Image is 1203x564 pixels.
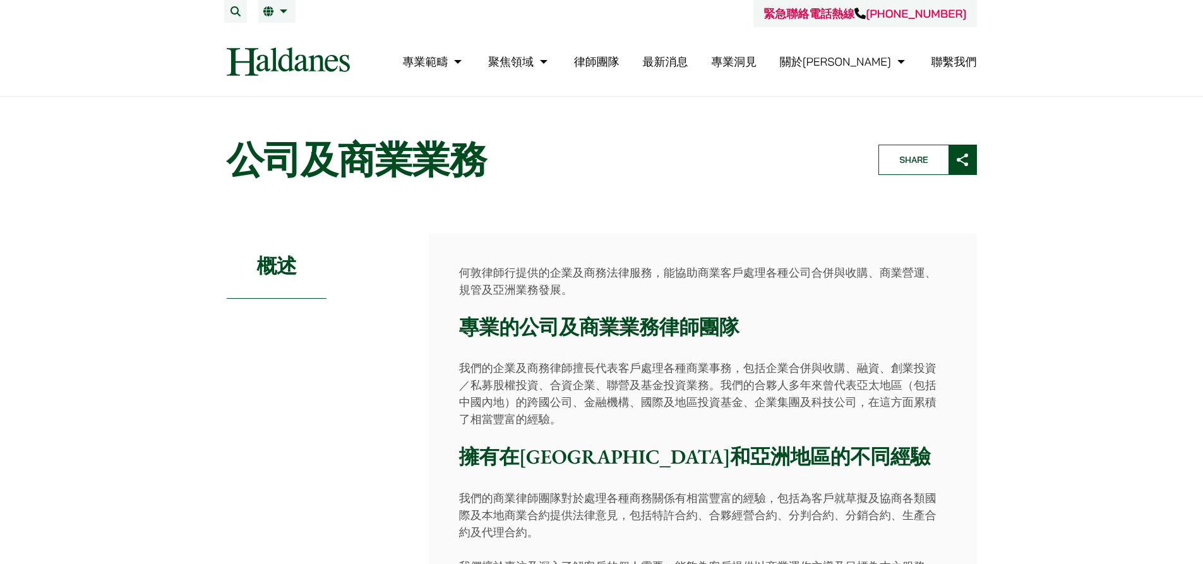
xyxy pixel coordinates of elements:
[459,489,947,541] p: 我們的商業律師團隊對於處理各種商務關係有相當豐富的經驗，包括為客戶就草擬及協商各類國際及本地商業合約提供法律意見，包括特許合約、合夥經營合約、分判合約、分銷合約、生產合約及代理合約。
[878,145,977,175] button: Share
[574,54,619,69] a: 律師團隊
[780,54,908,69] a: 關於何敦
[227,234,327,299] h2: 概述
[402,54,465,69] a: 專業範疇
[459,315,947,339] h3: 專業的公司及商業業務律師團隊
[459,264,947,298] p: 何敦律師行提供的企業及商務法律服務，能協助商業客戶處理各種公司合併與收購、商業營運、規管及亞洲業務發展。
[459,445,947,469] h3: 擁有在[GEOGRAPHIC_DATA]和亞洲地區的不同經驗
[459,359,947,428] p: 我們的企業及商務律師擅長代表客戶處理各種商業事務，包括企業合併與收購、融資、創業投資／私募股權投資、合資企業、聯營及基金投資業務。我們的合夥人多年來曾代表亞太地區（包括中國內地）的跨國公司、金融...
[879,145,949,174] span: Share
[931,54,977,69] a: 聯繫我們
[642,54,688,69] a: 最新消息
[763,6,966,21] a: 緊急聯絡電話熱線[PHONE_NUMBER]
[488,54,551,69] a: 聚焦領域
[227,47,350,76] img: Logo of Haldanes
[263,6,290,16] a: 繁
[227,137,857,183] h1: 公司及商業業務
[711,54,757,69] a: 專業洞見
